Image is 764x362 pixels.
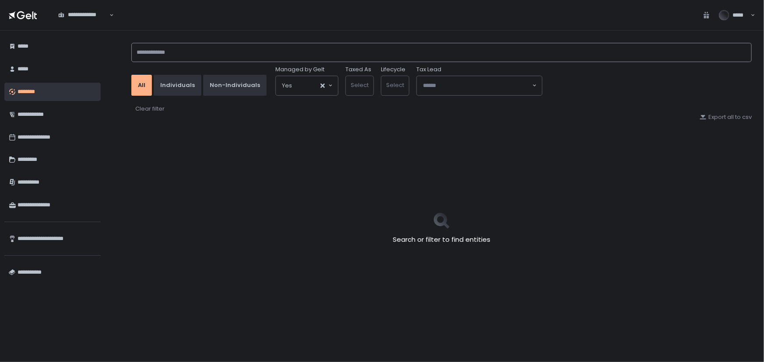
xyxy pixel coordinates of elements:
[345,66,371,73] label: Taxed As
[58,19,109,28] input: Search for option
[386,81,404,89] span: Select
[700,113,752,121] button: Export all to csv
[351,81,369,89] span: Select
[275,66,324,73] span: Managed by Gelt
[416,66,441,73] span: Tax Lead
[210,81,260,89] div: Non-Individuals
[282,81,292,90] span: Yes
[203,75,267,96] button: Non-Individuals
[417,76,542,95] div: Search for option
[154,75,201,96] button: Individuals
[393,235,490,245] h2: Search or filter to find entities
[131,75,152,96] button: All
[292,81,320,90] input: Search for option
[53,6,114,24] div: Search for option
[381,66,405,73] label: Lifecycle
[423,81,532,90] input: Search for option
[320,84,325,88] button: Clear Selected
[135,104,165,113] button: Clear filter
[276,76,338,95] div: Search for option
[160,81,195,89] div: Individuals
[138,81,145,89] div: All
